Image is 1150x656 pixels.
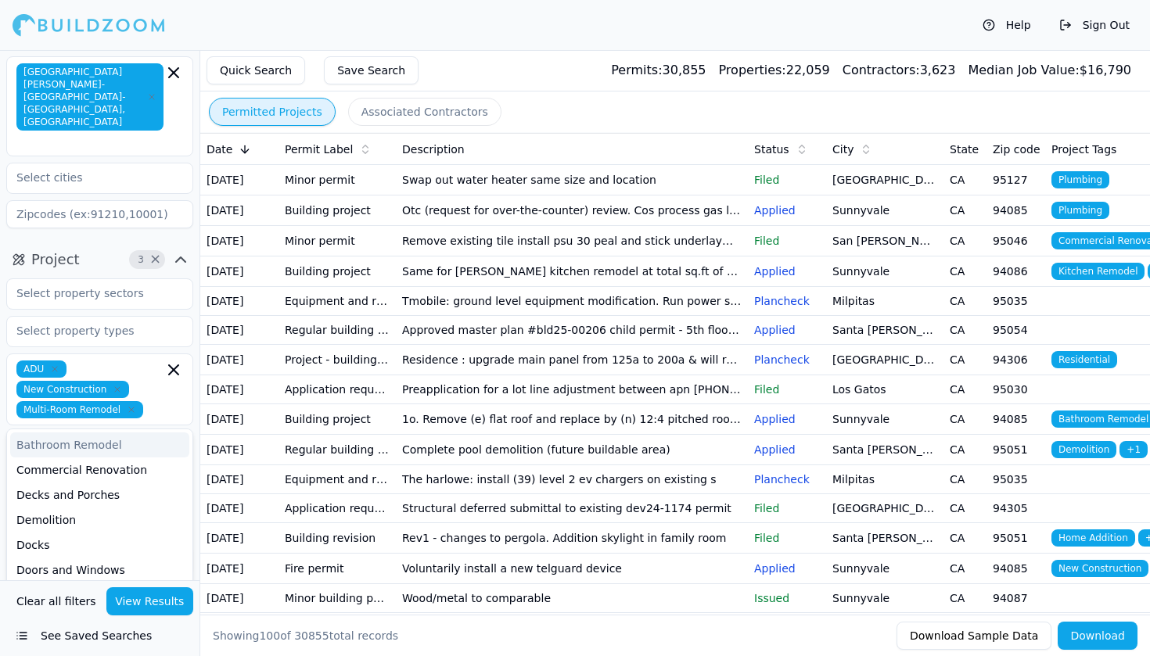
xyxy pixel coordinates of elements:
div: Demolition [10,507,189,532]
p: Filed [754,500,820,516]
td: Building project [279,195,396,226]
td: CA [943,584,986,613]
td: CA [943,375,986,404]
td: 95127 [986,165,1045,195]
span: Contractors: [843,63,920,77]
button: View Results [106,587,194,615]
span: Properties: [719,63,786,77]
span: Kitchen Remodel [1051,263,1145,280]
span: Median Job Value: [968,63,1079,77]
p: Applied [754,442,820,457]
td: [DATE] [200,404,279,435]
td: 94085 [986,195,1045,226]
td: CA [943,195,986,226]
td: Rev1 - changes to pergola. Addition skylight in family room [396,523,748,554]
td: 94085 [986,554,1045,584]
span: + 1 [1119,441,1148,458]
span: ADU [16,360,66,378]
p: Filed [754,172,820,188]
div: Decks and Porches [10,482,189,507]
td: CA [943,287,986,316]
div: Doors and Windows [10,557,189,583]
td: CA [943,165,986,195]
div: $ 16,790 [968,61,1131,80]
button: Help [975,13,1039,38]
td: Sunnyvale [826,195,943,226]
span: Clear Project filters [149,256,161,263]
td: Los Gatos [826,375,943,404]
td: 95054 [986,316,1045,345]
td: Photovoltaic solar with energy storage system with a photovoltaic facility rating of 3.28 kw and ... [396,613,748,643]
td: Remove existing tile install psu 30 peal and stick underlayment re install existing tile [396,226,748,256]
input: Select property types [7,317,173,345]
td: [DATE] [200,287,279,316]
td: 94306 [986,345,1045,375]
td: Preapplication for a lot line adjustment between apn [PHONE_NUMBER] and -016 [396,375,748,404]
td: CA [943,316,986,345]
td: [DATE] [200,465,279,494]
td: CA [943,345,986,375]
span: New Construction [1051,560,1148,577]
td: Application request [279,494,396,523]
td: CA [943,613,986,643]
p: Applied [754,322,820,338]
p: Plancheck [754,352,820,367]
button: See Saved Searches [6,622,193,650]
span: 30855 [294,629,329,642]
td: CA [943,435,986,465]
p: Filed [754,233,820,249]
td: 95035 [986,465,1045,494]
button: Associated Contractors [348,98,501,126]
td: [GEOGRAPHIC_DATA] [826,494,943,523]
div: 3,623 [843,61,956,80]
td: Regular building permit [279,316,396,345]
button: Quick Search [207,56,305,84]
td: [GEOGRAPHIC_DATA] [826,345,943,375]
td: [DATE] [200,435,279,465]
span: Permits: [611,63,662,77]
p: Plancheck [754,293,820,309]
td: 95046 [986,226,1045,256]
td: Equipment and racks [279,287,396,316]
div: 22,059 [719,61,830,80]
td: Same for [PERSON_NAME] kitchen remodel at total sq.ft of 200. No wall removal [396,256,748,287]
button: Sign Out [1051,13,1137,38]
td: Residence : upgrade main panel from 125a to 200a & will relocate from the side to the backyard. W... [396,345,748,375]
span: New Construction [16,381,129,398]
td: Sunnyvale [826,256,943,287]
span: 3 [133,252,149,267]
td: 95051 [986,523,1045,554]
button: Save Search [324,56,419,84]
span: City [832,142,854,157]
td: San [PERSON_NAME] [826,226,943,256]
td: Minor permit [279,165,396,195]
td: [DATE] [200,523,279,554]
td: Minor building permit [279,584,396,613]
td: Gilroy [826,613,943,643]
td: Equipment and racks [279,465,396,494]
td: Project - building permit [279,345,396,375]
td: Milpitas [826,465,943,494]
span: Zip code [993,142,1040,157]
td: Milpitas [826,287,943,316]
td: [DATE] [200,345,279,375]
td: [DATE] [200,256,279,287]
p: Filed [754,530,820,546]
p: Plancheck [754,471,820,487]
td: Santa [PERSON_NAME] [826,435,943,465]
td: Santa [PERSON_NAME] [826,316,943,345]
span: Multi-Room Remodel [16,401,143,418]
td: 95051 [986,435,1045,465]
span: Demolition [1051,441,1116,458]
span: Description [402,142,465,157]
input: Zipcodes (ex:91210,10001) [6,200,193,228]
p: Applied [754,203,820,218]
span: State [950,142,979,157]
td: CA [943,226,986,256]
td: Otc (request for over-the-counter) review. Cos process gas line installation for chamber b in bay... [396,195,748,226]
td: 94086 [986,256,1045,287]
td: CA [943,523,986,554]
td: CA [943,465,986,494]
td: [DATE] [200,226,279,256]
span: Permit Label [285,142,353,157]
